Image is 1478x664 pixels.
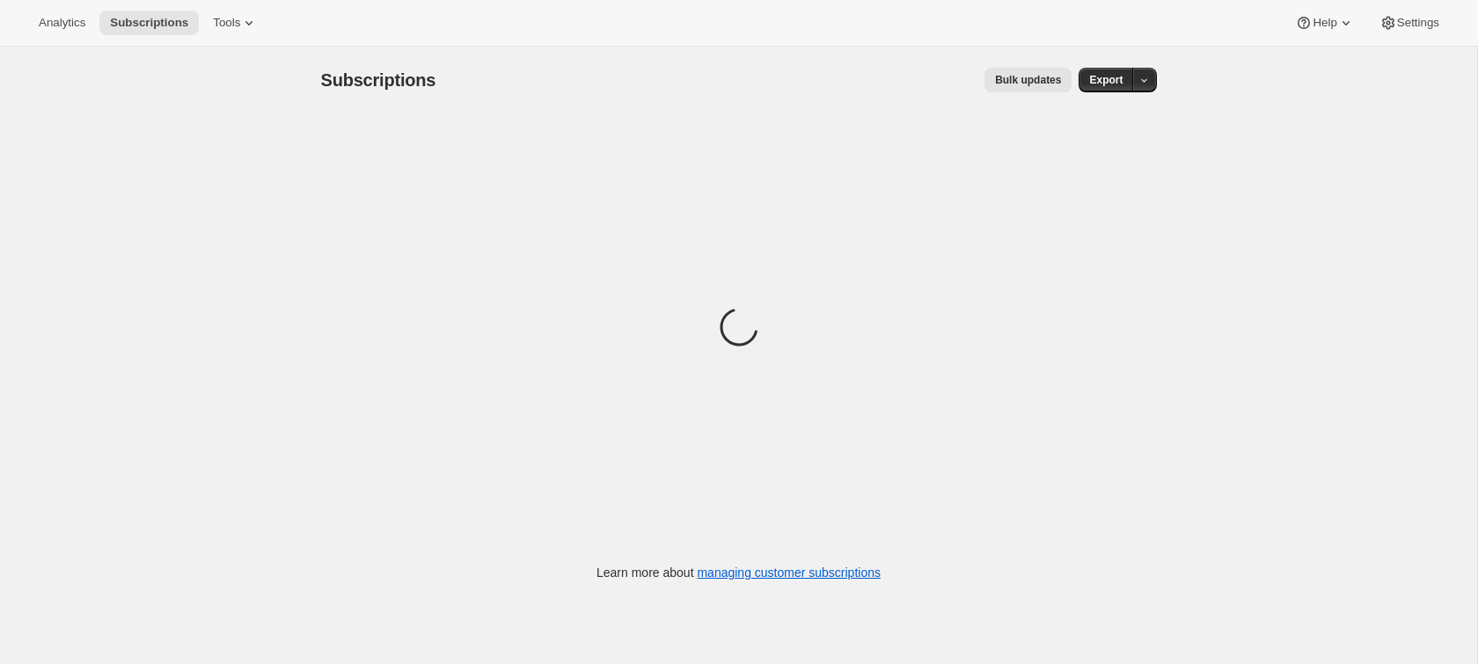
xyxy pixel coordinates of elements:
[1397,16,1439,30] span: Settings
[596,564,881,581] p: Learn more about
[697,565,881,580] a: managing customer subscriptions
[321,70,436,90] span: Subscriptions
[202,11,268,35] button: Tools
[1089,73,1123,87] span: Export
[1284,11,1365,35] button: Help
[1369,11,1450,35] button: Settings
[110,16,188,30] span: Subscriptions
[213,16,240,30] span: Tools
[1079,68,1133,92] button: Export
[28,11,96,35] button: Analytics
[39,16,85,30] span: Analytics
[995,73,1061,87] span: Bulk updates
[1313,16,1336,30] span: Help
[984,68,1072,92] button: Bulk updates
[99,11,199,35] button: Subscriptions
